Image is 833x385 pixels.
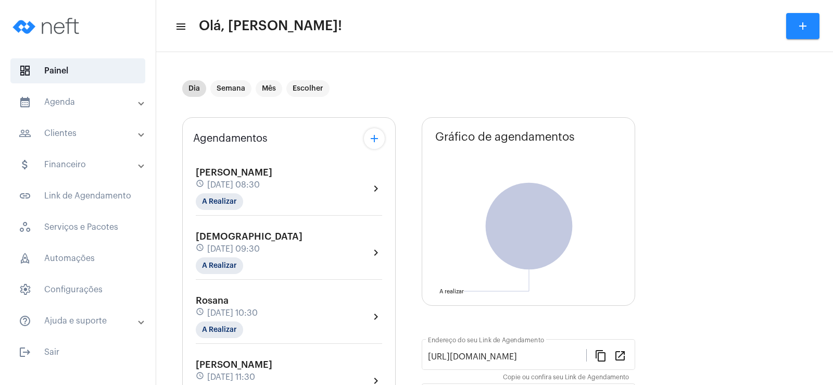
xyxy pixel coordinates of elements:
mat-icon: open_in_new [614,349,626,362]
mat-panel-title: Agenda [19,96,139,108]
mat-icon: chevron_right [370,311,382,323]
mat-icon: chevron_right [370,246,382,259]
span: Automações [10,246,145,271]
span: [PERSON_NAME] [196,360,272,369]
mat-chip: A Realizar [196,193,243,210]
mat-chip: Dia [182,80,206,97]
mat-chip: Semana [210,80,251,97]
span: [DATE] 08:30 [207,180,260,190]
mat-icon: schedule [196,307,205,319]
span: sidenav icon [19,283,31,296]
span: Painel [10,58,145,83]
mat-icon: chevron_right [370,182,382,195]
mat-chip: A Realizar [196,321,243,338]
span: Serviços e Pacotes [10,215,145,240]
span: Configurações [10,277,145,302]
span: [DATE] 11:30 [207,372,255,382]
mat-icon: sidenav icon [175,20,185,33]
span: Link de Agendamento [10,183,145,208]
text: A realizar [439,289,464,294]
mat-icon: schedule [196,243,205,255]
mat-icon: sidenav icon [19,315,31,327]
span: Rosana [196,296,229,305]
mat-expansion-panel-header: sidenav iconFinanceiro [6,152,156,177]
mat-icon: schedule [196,179,205,191]
input: Link [428,352,586,362]
mat-icon: sidenav icon [19,96,31,108]
span: [DEMOGRAPHIC_DATA] [196,232,302,241]
mat-chip: Mês [256,80,282,97]
mat-icon: sidenav icon [19,190,31,202]
mat-expansion-panel-header: sidenav iconAgenda [6,90,156,115]
mat-icon: add [368,132,381,145]
mat-icon: sidenav icon [19,127,31,140]
span: [PERSON_NAME] [196,168,272,177]
mat-icon: sidenav icon [19,158,31,171]
span: sidenav icon [19,252,31,265]
mat-icon: content_copy [595,349,607,362]
mat-panel-title: Ajuda e suporte [19,315,139,327]
mat-panel-title: Clientes [19,127,139,140]
span: [DATE] 09:30 [207,244,260,254]
span: [DATE] 10:30 [207,308,258,318]
span: Sair [10,340,145,365]
mat-expansion-panel-header: sidenav iconAjuda e suporte [6,308,156,333]
span: Olá, [PERSON_NAME]! [199,18,342,34]
mat-chip: Escolher [286,80,330,97]
span: Agendamentos [193,133,268,144]
mat-icon: sidenav icon [19,346,31,358]
span: sidenav icon [19,221,31,233]
mat-panel-title: Financeiro [19,158,139,171]
mat-expansion-panel-header: sidenav iconClientes [6,121,156,146]
mat-hint: Copie ou confira seu Link de Agendamento [503,374,629,381]
img: logo-neft-novo-2.png [8,5,86,47]
mat-chip: A Realizar [196,257,243,274]
mat-icon: schedule [196,371,205,383]
mat-icon: add [797,20,809,32]
span: Gráfico de agendamentos [435,131,575,143]
span: sidenav icon [19,65,31,77]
